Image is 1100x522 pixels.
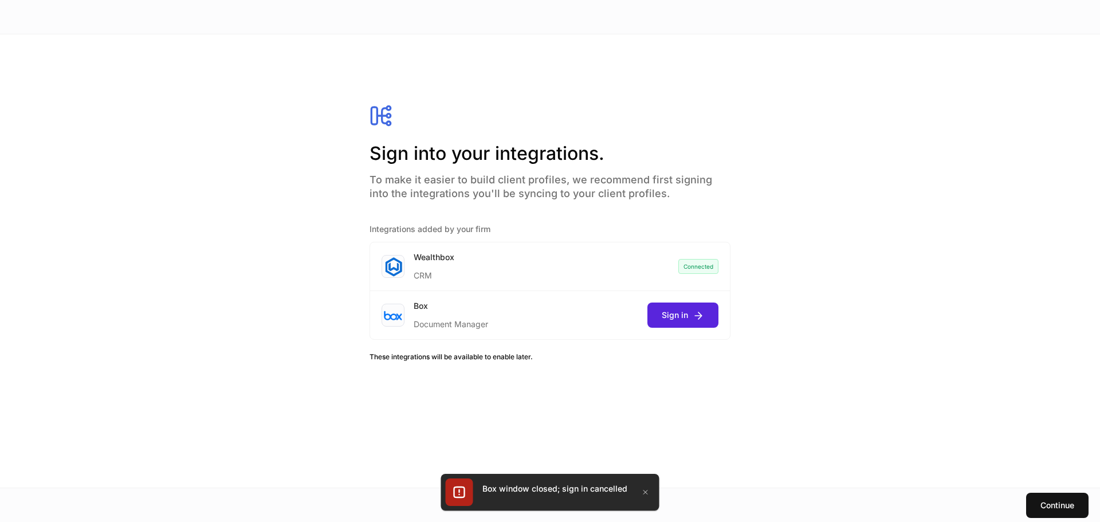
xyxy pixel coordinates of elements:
div: Wealthbox [414,252,454,263]
div: Continue [1040,500,1074,511]
div: Sign in [662,309,704,321]
div: Box [414,300,488,312]
button: Continue [1026,493,1089,518]
div: Box window closed; sign in cancelled [482,483,627,494]
h5: Integrations added by your firm [370,223,730,235]
h2: Sign into your integrations. [370,141,730,166]
div: Connected [678,259,718,274]
div: Document Manager [414,312,488,330]
div: CRM [414,263,454,281]
h4: To make it easier to build client profiles, we recommend first signing into the integrations you'... [370,166,730,201]
h6: These integrations will be available to enable later. [370,351,730,362]
button: Sign in [647,303,718,328]
img: oYqM9ojoZLfzCHUefNbBcWHcyDPbQKagtYciMC8pFl3iZXy3dU33Uwy+706y+0q2uJ1ghNQf2OIHrSh50tUd9HaB5oMc62p0G... [384,311,402,321]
